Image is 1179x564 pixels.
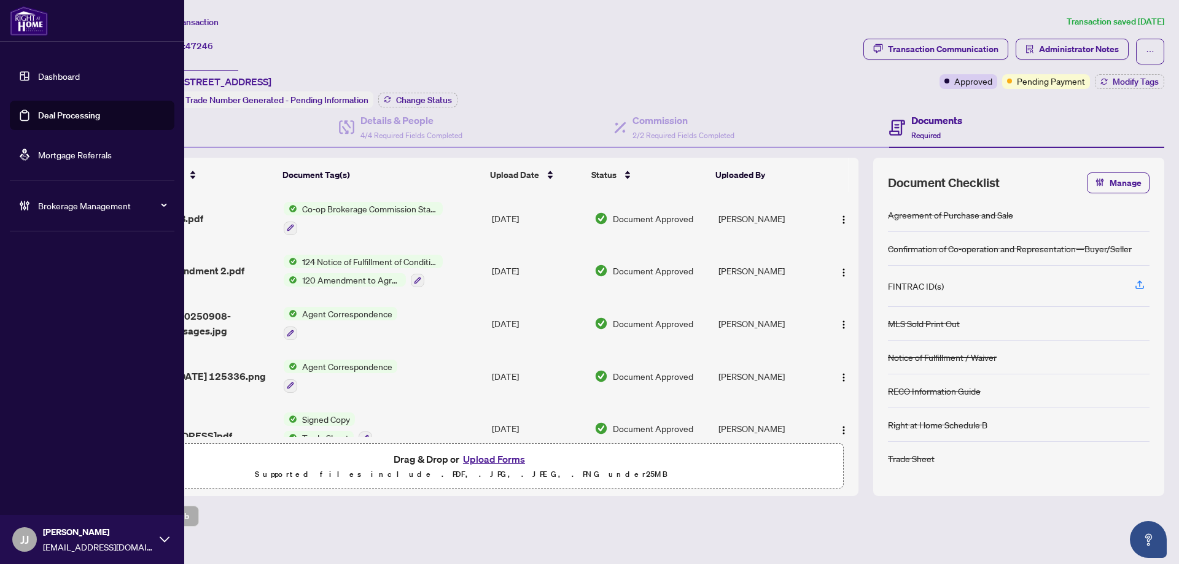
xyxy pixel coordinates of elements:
img: Status Icon [284,431,297,444]
span: Document Checklist [888,174,1000,191]
button: Modify Tags [1095,74,1164,89]
button: Status IconCo-op Brokerage Commission Statement [284,202,443,235]
span: Required [911,131,941,140]
span: Drag & Drop orUpload FormsSupported files include .PDF, .JPG, .JPEG, .PNG under25MB [79,444,843,489]
a: Deal Processing [38,110,100,121]
button: Upload Forms [459,451,529,467]
img: Document Status [594,317,608,330]
span: Screenshot [DATE] 125336.png [123,369,266,384]
a: Dashboard [38,71,80,82]
div: FINTRAC ID(s) [888,279,944,293]
div: MLS Sold Print Out [888,317,960,330]
span: 120 Amendment to Agreement of Purchase and Sale [297,273,406,287]
span: Document Approved [613,264,693,277]
img: Document Status [594,422,608,435]
button: Transaction Communication [863,39,1008,60]
img: Status Icon [284,273,297,287]
div: Status: [152,91,373,108]
p: Supported files include .PDF, .JPG, .JPEG, .PNG under 25 MB [87,467,836,482]
button: Logo [834,209,854,228]
button: Status IconSigned CopyStatus IconTrade Sheet [284,412,372,446]
span: Document Approved [613,369,693,383]
th: Status [586,158,710,192]
span: 2/2 Required Fields Completed [632,131,734,140]
td: [DATE] [487,245,589,298]
span: [PERSON_NAME] [43,525,154,539]
h4: Documents [911,113,962,128]
td: [PERSON_NAME] [714,297,823,350]
span: Change Status [396,96,452,104]
img: logo [10,6,48,36]
div: RECO Information Guide [888,384,981,398]
div: Transaction Communication [888,39,998,59]
button: Administrator Notes [1016,39,1129,60]
span: View Transaction [153,17,219,28]
div: Trade Sheet [888,452,935,465]
th: Uploaded By [710,158,820,192]
img: Logo [839,268,849,277]
img: Status Icon [284,412,297,426]
div: Agreement of Purchase and Sale [888,208,1013,222]
span: trade record - [STREET_ADDRESS]pdf [123,414,274,443]
h4: Commission [632,113,734,128]
article: Transaction saved [DATE] [1067,15,1164,29]
span: Trade Number Generated - Pending Information [185,95,368,106]
img: Status Icon [284,307,297,320]
span: Document Approved [613,317,693,330]
span: Agent Correspondence [297,307,397,320]
span: Screenshot_20250908-125557_Messages.jpg [123,309,274,338]
span: Modify Tags [1113,77,1159,86]
th: Upload Date [485,158,587,192]
span: C319-[STREET_ADDRESS] [152,74,271,89]
span: 4/4 Required Fields Completed [360,131,462,140]
span: 47246 [185,41,213,52]
span: Trade Sheet [297,431,354,444]
span: Signed Copy [297,412,355,426]
button: Status IconAgent Correspondence [284,307,397,340]
button: Change Status [378,93,457,107]
div: Confirmation of Co-operation and Representation—Buyer/Seller [888,242,1132,255]
th: Document Tag(s) [278,158,484,192]
button: Logo [834,366,854,386]
img: Document Status [594,264,608,277]
button: Status Icon124 Notice of Fulfillment of Condition(s) - Agreement of Purchase and SaleStatus Icon1... [284,255,443,288]
span: Drag & Drop or [394,451,529,467]
span: Manage [1110,173,1142,193]
span: Document Approved [613,422,693,435]
img: Status Icon [284,202,297,215]
div: Right at Home Schedule B [888,418,987,431]
span: Status [591,168,617,182]
span: Document Approved [613,212,693,225]
button: Manage [1087,172,1150,193]
img: Document Status [594,212,608,225]
span: Co-op Brokerage Commission Statement [297,202,443,215]
button: Open asap [1130,521,1167,558]
span: [EMAIL_ADDRESS][DOMAIN_NAME] [43,540,154,554]
span: solution [1025,45,1034,53]
span: Agent Correspondence [297,360,397,373]
td: [PERSON_NAME] [714,192,823,245]
th: (20) File Name [118,158,278,192]
td: [PERSON_NAME] [714,245,823,298]
span: ellipsis [1146,47,1154,56]
td: [PERSON_NAME] [714,350,823,403]
div: Notice of Fulfillment / Waiver [888,350,997,364]
span: 124 Notice of Fulfillment of Condition(s) - Agreement of Purchase and Sale [297,255,443,268]
img: Status Icon [284,255,297,268]
img: Document Status [594,369,608,383]
h4: Details & People [360,113,462,128]
td: [DATE] [487,403,589,455]
td: [DATE] [487,192,589,245]
td: [DATE] [487,350,589,403]
img: Logo [839,373,849,382]
span: Approved [954,74,992,88]
td: [DATE] [487,297,589,350]
a: Mortgage Referrals [38,149,112,160]
button: Status IconAgent Correspondence [284,360,397,393]
button: Logo [834,314,854,333]
span: Upload Date [490,168,539,182]
button: Logo [834,261,854,280]
span: JJ [20,531,29,548]
img: Logo [839,425,849,435]
span: Pending Payment [1017,74,1085,88]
